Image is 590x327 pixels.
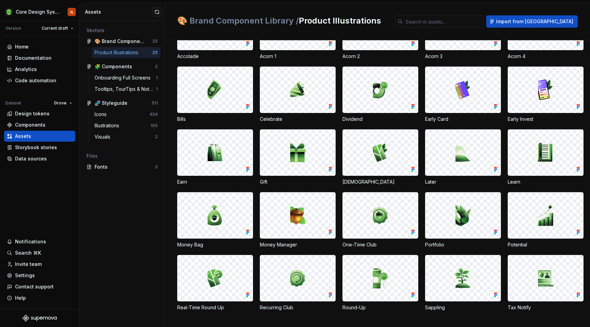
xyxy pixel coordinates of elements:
[260,304,336,311] div: Recurring Club
[508,241,584,248] div: Potential
[39,24,76,33] button: Current draft
[15,55,52,61] div: Documentation
[4,236,75,247] button: Notifications
[84,98,160,109] a: 🧬 Styleguide511
[4,119,75,130] a: Components
[155,164,158,170] div: 2
[425,53,501,60] div: Acorn 3
[4,41,75,52] a: Home
[95,86,156,93] div: Tooltips, TourTips & Notes
[4,259,75,270] a: Invite team
[95,74,153,81] div: Onboarding Full Screens
[177,16,299,26] span: 🎨 Brand Component Library /
[15,66,37,73] div: Analytics
[260,116,336,123] div: Celebrate
[155,134,158,140] div: 2
[4,108,75,119] a: Design tokens
[342,304,418,311] div: Round-Up
[152,50,158,55] div: 25
[342,241,418,248] div: One-Time Club
[95,63,132,70] div: 🧩 Components
[177,15,387,26] h2: Product Illustrations
[15,238,46,245] div: Notifications
[496,18,573,25] span: Import from [GEOGRAPHIC_DATA]
[92,47,160,58] a: Product Illustrations25
[508,53,584,60] div: Acorn 4
[15,43,29,50] div: Home
[260,53,336,60] div: Acorn 1
[51,98,75,108] button: Grove
[23,315,57,322] svg: Supernova Logo
[92,84,160,95] a: Tooltips, TourTips & Notes1
[95,111,109,118] div: Icons
[4,142,75,153] a: Storybook stories
[177,116,253,123] div: Bills
[95,100,127,106] div: 🧬 Styleguide
[508,116,584,123] div: Early Invest
[260,179,336,185] div: Gift
[15,144,57,151] div: Storybook stories
[15,283,54,290] div: Contact support
[15,110,50,117] div: Design tokens
[84,161,160,172] a: Fonts2
[4,247,75,258] button: Search ⌘K
[92,109,160,120] a: Icons404
[508,304,584,311] div: Tax Notify
[260,241,336,248] div: Money Manager
[95,38,145,45] div: 🎨 Brand Component Library
[5,26,21,31] div: Version
[92,72,160,83] a: Onboarding Full Screens1
[42,26,68,31] span: Current draft
[4,293,75,303] button: Help
[15,122,45,128] div: Components
[15,250,41,256] div: Search ⌘K
[4,153,75,164] a: Data sources
[86,153,158,159] div: Files
[5,100,21,106] div: Dataset
[15,133,31,140] div: Assets
[92,120,160,131] a: Illustrations105
[15,77,56,84] div: Code automation
[151,123,158,128] div: 105
[152,100,158,106] div: 511
[15,295,26,301] div: Help
[4,64,75,75] a: Analytics
[403,15,483,28] input: Search in assets...
[342,53,418,60] div: Acorn 2
[70,9,74,15] div: JL
[342,116,418,123] div: Dividend
[15,272,35,279] div: Settings
[177,53,253,60] div: Accolade
[156,86,158,92] div: 1
[4,131,75,142] a: Assets
[155,64,158,69] div: 2
[425,179,501,185] div: Later
[156,75,158,81] div: 1
[177,304,253,311] div: Real-Time Round Up
[5,8,13,16] img: 236da360-d76e-47e8-bd69-d9ae43f958f1.png
[86,27,158,34] div: Vectors
[152,39,158,44] div: 25
[95,133,113,140] div: Visuals
[84,36,160,47] a: 🎨 Brand Component Library25
[486,15,578,28] button: Import from [GEOGRAPHIC_DATA]
[1,4,78,19] button: Core Design SystemJL
[15,261,42,268] div: Invite team
[85,9,152,15] div: Assets
[4,270,75,281] a: Settings
[425,241,501,248] div: Portfolio
[95,122,122,129] div: Illustrations
[4,75,75,86] a: Code automation
[4,281,75,292] button: Contact support
[177,241,253,248] div: Money Bag
[16,9,59,15] div: Core Design System
[150,112,158,117] div: 404
[342,179,418,185] div: [DEMOGRAPHIC_DATA]
[92,131,160,142] a: Visuals2
[508,179,584,185] div: Learn
[4,53,75,63] a: Documentation
[84,61,160,72] a: 🧩 Components2
[95,163,155,170] div: Fonts
[425,304,501,311] div: Sappling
